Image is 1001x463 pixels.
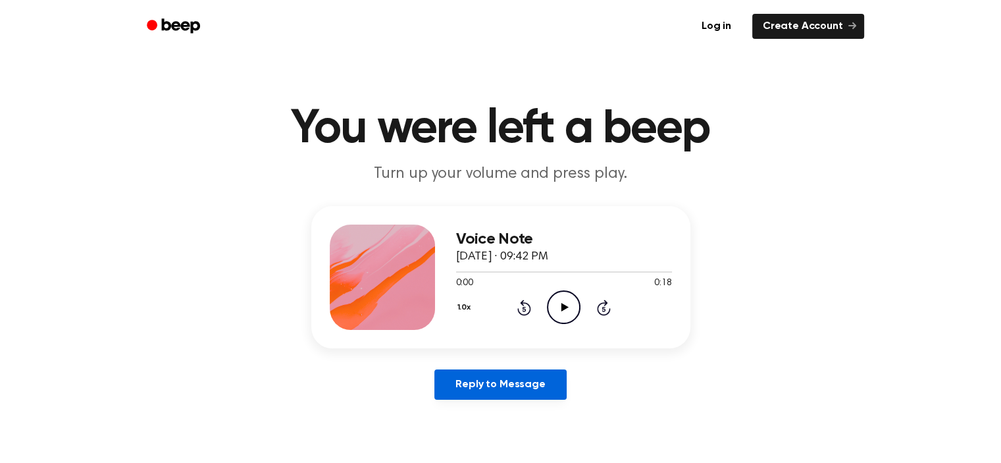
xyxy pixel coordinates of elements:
[434,369,566,400] a: Reply to Message
[456,231,672,248] h3: Voice Note
[164,105,838,153] h1: You were left a beep
[752,14,864,39] a: Create Account
[138,14,212,40] a: Beep
[688,11,744,41] a: Log in
[654,277,671,290] span: 0:18
[248,163,754,185] p: Turn up your volume and press play.
[456,296,476,319] button: 1.0x
[456,277,473,290] span: 0:00
[456,251,548,263] span: [DATE] · 09:42 PM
